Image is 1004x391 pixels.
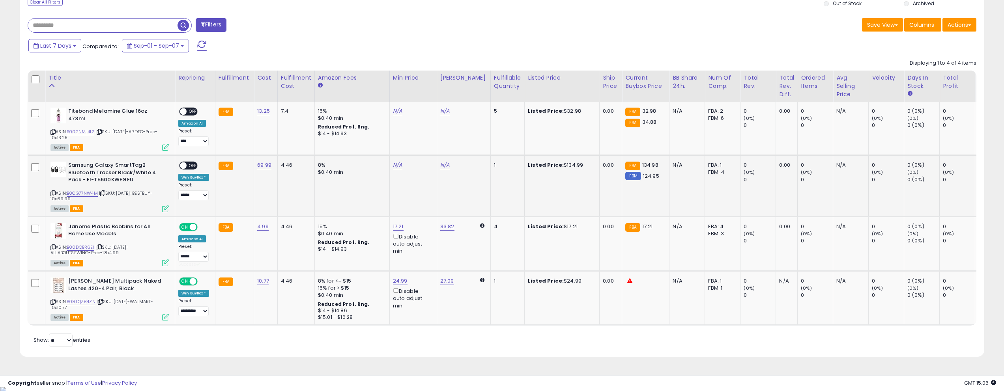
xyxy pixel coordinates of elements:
div: BB Share 24h. [673,74,701,90]
div: 0 [744,122,776,129]
span: 32.98 [642,107,656,115]
b: Reduced Prof. Rng. [318,123,370,130]
button: Filters [196,18,226,32]
span: 134.98 [642,161,658,169]
span: Last 7 Days [40,42,71,50]
small: FBA [219,162,233,170]
div: Title [49,74,172,82]
div: 0 [943,176,975,183]
b: Listed Price: [528,277,564,285]
div: seller snap | | [8,380,137,387]
small: (0%) [872,285,883,291]
div: FBA: 4 [708,223,734,230]
div: Min Price [393,74,434,82]
div: ASIN: [50,277,169,320]
a: 13.25 [257,107,270,115]
img: 31ELhLcUQEL._SL40_.jpg [50,162,66,177]
small: (0%) [801,231,812,237]
a: 27.09 [440,277,454,285]
a: 17.21 [393,223,404,231]
div: 0 [943,292,975,299]
span: ON [180,223,190,230]
span: All listings currently available for purchase on Amazon [50,144,69,151]
a: N/A [440,107,450,115]
div: Preset: [178,244,209,267]
b: Reduced Prof. Rng. [318,301,370,307]
div: Fulfillment [219,74,251,82]
b: Listed Price: [528,107,564,115]
div: Disable auto adjust min [393,287,431,309]
b: Samsung Galaxy SmartTag2 Bluetooth Tracker Black/White 4 Pack - EI-T5600KWEGEU [68,162,164,186]
div: FBA: 2 [708,108,734,115]
div: ASIN: [50,108,169,150]
i: Calculated using Dynamic Max Price. [480,277,484,283]
a: 33.82 [440,223,454,231]
span: All listings currently available for purchase on Amazon [50,314,69,321]
div: Repricing [178,74,212,82]
span: | SKU: [DATE]-ALLABOUTSEWING-Prep-18x4.99 [50,244,129,256]
div: 0 [801,108,833,115]
span: OFF [187,162,199,169]
div: $14 - $14.86 [318,307,383,314]
div: Velocity [872,74,901,82]
div: Fulfillable Quantity [494,74,521,90]
div: 0 [801,162,833,169]
div: 1 [494,277,518,285]
div: $14 - $14.93 [318,130,383,137]
div: N/A [673,162,699,169]
div: 0 [744,108,776,115]
small: (0%) [801,169,812,175]
small: (0%) [872,231,883,237]
div: 0 [744,176,776,183]
button: Actions [942,18,976,32]
small: (0%) [744,285,755,291]
div: FBM: 1 [708,285,734,292]
small: FBA [625,223,640,232]
span: Success [178,261,200,267]
div: 0 (0%) [907,237,939,244]
small: (0%) [943,285,954,291]
strong: Copyright [8,379,37,387]
div: 7.4 [281,108,308,115]
span: | SKU: [DATE]-WALMART-10x10.77 [50,298,153,310]
div: 0 [943,277,975,285]
div: 0 [744,277,776,285]
div: N/A [779,277,791,285]
div: $134.99 [528,162,593,169]
div: $17.21 [528,223,593,230]
small: (0%) [943,231,954,237]
div: 0 [943,237,975,244]
div: 0.00 [779,108,791,115]
a: 69.99 [257,161,271,169]
b: [PERSON_NAME] Multipack Naked Lashes 420-4 Pair, Black [68,277,164,294]
span: FBA [70,314,83,321]
div: 0 [872,237,904,244]
small: (0%) [744,115,755,121]
div: 0 (0%) [907,277,939,285]
span: 17.21 [642,223,653,230]
button: Save View [862,18,903,32]
div: N/A [673,223,699,230]
div: Amazon Fees [318,74,386,82]
small: (0%) [943,115,954,121]
small: FBA [219,108,233,116]
div: 0 [872,176,904,183]
div: FBM: 3 [708,230,734,237]
span: FBA [70,144,83,151]
div: 0 [872,162,904,169]
div: 0 (0%) [907,108,939,115]
div: 0 [801,122,833,129]
small: (0%) [872,115,883,121]
div: 8% [318,162,383,169]
div: N/A [836,277,862,285]
div: 0.00 [603,108,616,115]
a: N/A [393,161,402,169]
a: N/A [440,161,450,169]
div: Avg Selling Price [836,74,865,99]
button: Last 7 Days [28,39,81,52]
small: (0%) [907,231,918,237]
div: 0 (0%) [907,176,939,183]
a: Privacy Policy [102,379,137,387]
div: 8% for <= $15 [318,277,383,285]
div: 5 [494,108,518,115]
